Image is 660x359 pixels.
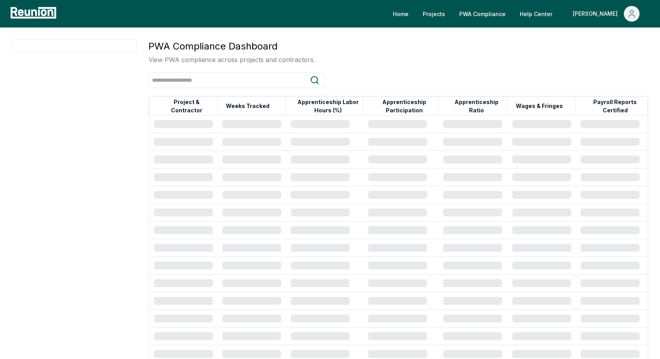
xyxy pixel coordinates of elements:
a: Home [387,6,415,22]
div: [PERSON_NAME] [573,6,621,22]
button: Payroll Reports Certified [583,98,647,114]
button: Apprenticeship Labor Hours (%) [293,98,363,114]
a: Projects [416,6,451,22]
nav: Main [387,6,652,22]
button: Apprenticeship Ratio [445,98,507,114]
button: [PERSON_NAME] [566,6,646,22]
button: Weeks Tracked [224,98,271,114]
button: Wages & Fringes [514,98,565,114]
a: PWA Compliance [453,6,512,22]
button: Apprenticeship Participation [370,98,438,114]
a: Help Center [513,6,559,22]
p: View PWA compliance across projects and contractors. [148,55,315,64]
h3: PWA Compliance Dashboard [148,39,315,53]
button: Project & Contractor [156,98,217,114]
